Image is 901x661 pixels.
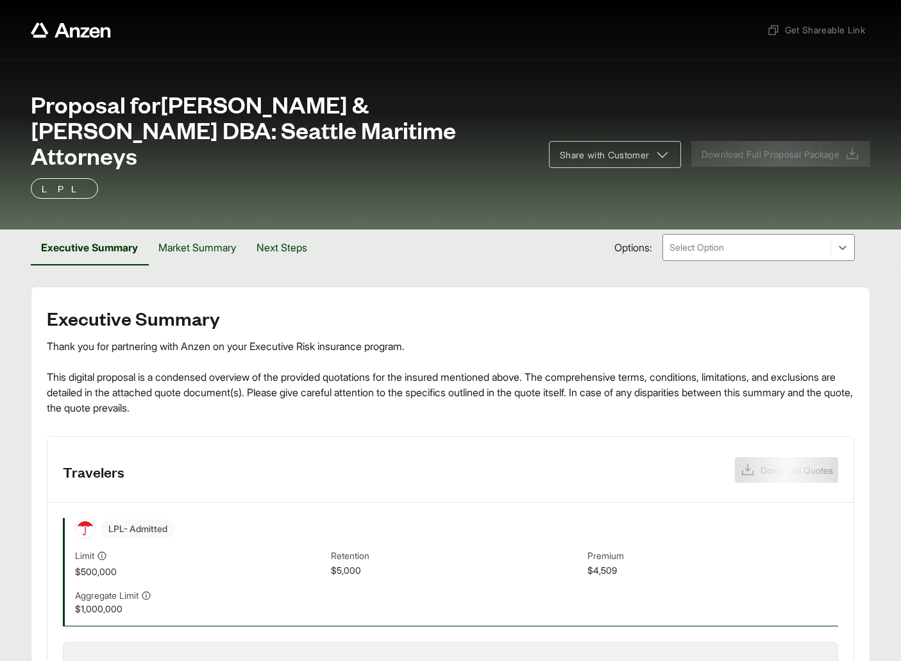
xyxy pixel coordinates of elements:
[76,519,95,538] img: Travelers
[702,147,840,161] span: Download Full Proposal Package
[47,308,854,328] h2: Executive Summary
[331,549,582,564] span: Retention
[614,240,652,255] span: Options:
[762,18,870,42] button: Get Shareable Link
[767,23,865,37] span: Get Shareable Link
[31,230,148,265] button: Executive Summary
[101,519,175,538] span: LPL - Admitted
[331,564,582,578] span: $5,000
[246,230,317,265] button: Next Steps
[75,602,326,615] span: $1,000,000
[587,564,838,578] span: $4,509
[75,549,94,562] span: Limit
[75,565,326,578] span: $500,000
[587,549,838,564] span: Premium
[31,91,534,168] span: Proposal for [PERSON_NAME] & [PERSON_NAME] DBA: Seattle Maritime Attorneys
[63,462,124,481] h3: Travelers
[148,230,246,265] button: Market Summary
[549,141,681,168] button: Share with Customer
[31,22,111,38] a: Anzen website
[47,339,854,415] div: Thank you for partnering with Anzen on your Executive Risk insurance program. This digital propos...
[75,589,139,602] span: Aggregate Limit
[42,181,87,196] p: LPL
[560,148,650,162] span: Share with Customer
